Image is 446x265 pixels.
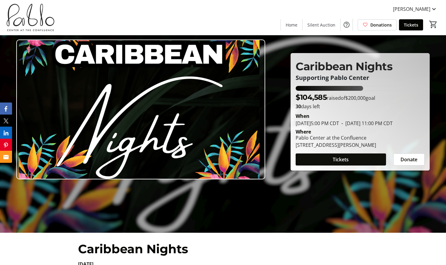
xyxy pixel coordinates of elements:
[404,22,418,28] span: Tickets
[339,120,345,127] span: -
[400,156,417,163] span: Donate
[296,74,424,81] p: Supporting Pablo Center
[296,112,309,120] div: When
[388,4,442,14] button: [PERSON_NAME]
[296,86,424,91] div: 52.29288% of fundraising goal reached
[4,2,57,33] img: Pablo Center's Logo
[341,19,353,31] button: Help
[296,93,327,102] span: $104,585
[296,60,392,73] span: Caribbean Nights
[281,19,302,30] a: Home
[358,19,397,30] a: Donations
[393,5,430,13] span: [PERSON_NAME]
[339,120,393,127] span: [DATE] 11:00 PM CDT
[296,129,311,134] div: Where
[296,103,424,110] p: days left
[296,134,376,141] div: Pablo Center at the Confluence
[78,240,368,258] p: Caribbean Nights
[296,120,339,127] span: [DATE] 5:00 PM CDT
[296,141,376,149] div: [STREET_ADDRESS][PERSON_NAME]
[296,92,375,103] p: raised of goal
[399,19,423,30] a: Tickets
[393,153,425,166] button: Donate
[307,22,335,28] span: Silent Auction
[286,22,297,28] span: Home
[303,19,340,30] a: Silent Auction
[345,95,366,101] span: $200,000
[370,22,392,28] span: Donations
[333,156,349,163] span: Tickets
[428,19,439,30] button: Cart
[16,39,265,179] img: Campaign CTA Media Photo
[296,153,386,166] button: Tickets
[296,103,301,110] span: 30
